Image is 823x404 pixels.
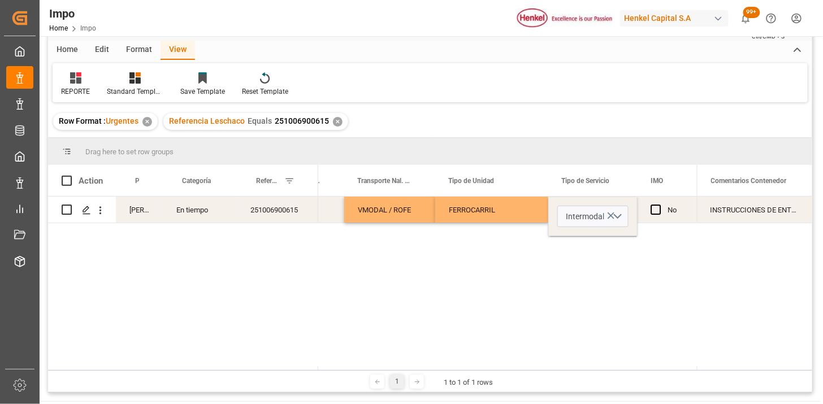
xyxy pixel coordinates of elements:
div: Henkel Capital S.A [620,10,729,27]
div: Impo [49,5,96,22]
div: View [161,41,195,60]
div: [PERSON_NAME] [116,197,163,223]
div: Home [48,41,86,60]
div: En tiempo [163,197,237,223]
div: Edit [86,41,118,60]
span: IMO [651,177,664,185]
div: REPORTE [61,86,90,97]
span: Comentarios Contenedor [711,177,787,185]
span: 251006900615 [275,116,329,125]
div: 1 to 1 of 1 rows [444,377,493,388]
span: Equals [248,116,272,125]
div: ✕ [142,117,152,127]
span: Tipo de Servicio [561,177,609,185]
div: FERROCARRIL [435,197,548,223]
div: Reset Template [242,86,288,97]
div: Save Template [180,86,225,97]
a: Home [49,24,68,32]
div: 40 [694,197,791,223]
div: Press SPACE to select this row. [697,197,812,223]
span: Row Format : [59,116,106,125]
button: show 100 new notifications [733,6,759,31]
div: INSTRUCCIONES DE ENTREGA [697,197,812,223]
span: Referencia Leschaco [169,116,245,125]
span: Referencia Leschaco [256,177,280,185]
button: Henkel Capital S.A [620,7,733,29]
div: Action [79,176,103,186]
button: Help Center [759,6,784,31]
span: Tipo de Unidad [448,177,494,185]
div: ✕ [333,117,343,127]
span: Persona responsable de seguimiento [135,177,139,185]
img: Henkel%20logo.jpg_1689854090.jpg [517,8,612,28]
div: No [668,197,681,223]
span: 99+ [743,7,760,18]
span: Intermodal [566,211,604,223]
div: 251006900615 [237,197,318,223]
span: Categoría [182,177,211,185]
span: Transporte Nal. (Nombre#Caja) [357,177,411,185]
span: Drag here to set row groups [85,147,174,156]
button: open menu [557,206,629,227]
span: Urgentes [106,116,138,125]
div: Press SPACE to select this row. [48,197,318,223]
div: Standard Templates [107,86,163,97]
div: Format [118,41,161,60]
div: 1 [390,375,404,389]
div: VMODAL / ROFE [344,197,435,223]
